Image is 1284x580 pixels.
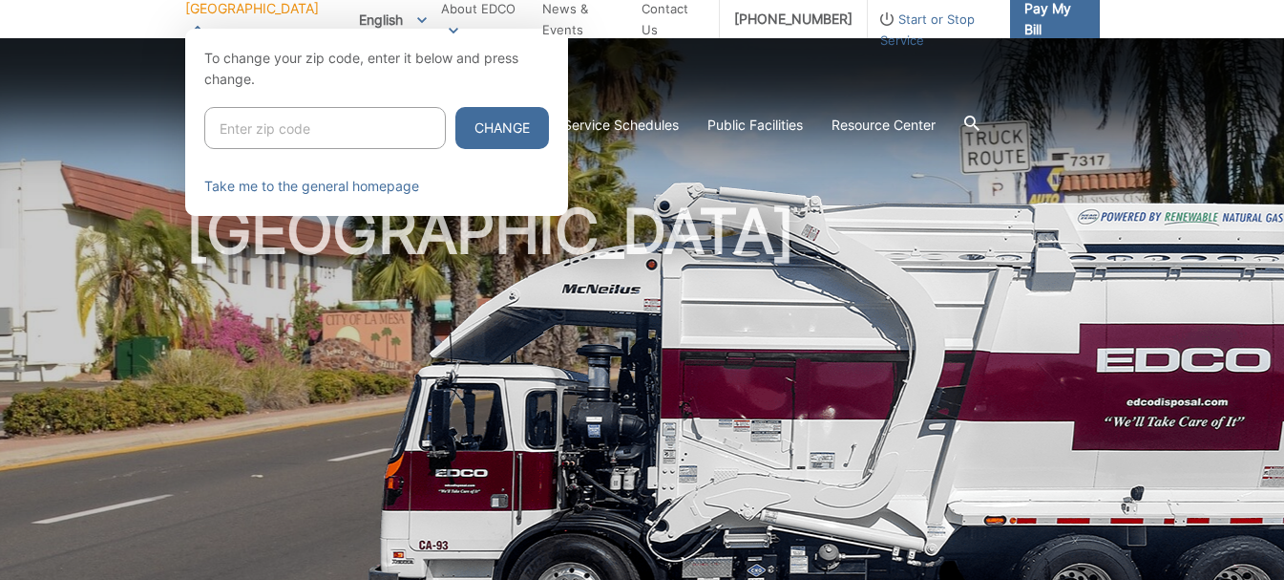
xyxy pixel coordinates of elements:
[345,4,441,35] span: English
[455,107,549,149] button: Change
[204,48,549,90] p: To change your zip code, enter it below and press change.
[204,107,446,149] input: Enter zip code
[204,176,419,197] a: Take me to the general homepage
